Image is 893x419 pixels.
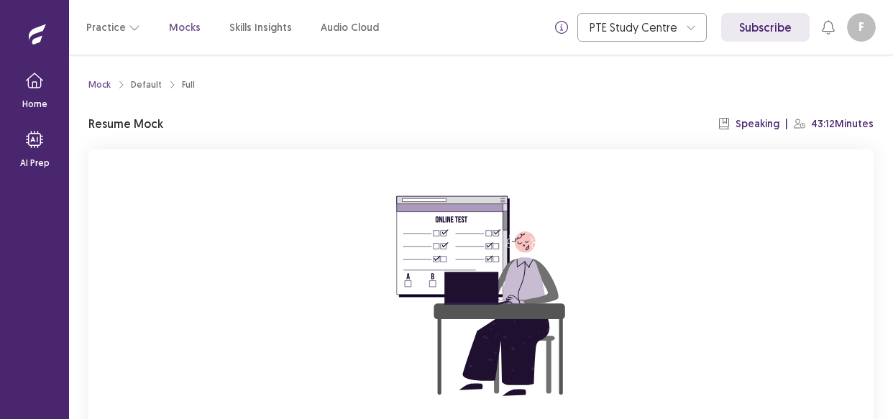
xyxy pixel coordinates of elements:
[721,13,810,42] a: Subscribe
[590,14,679,41] div: PTE Study Centre
[847,13,876,42] button: F
[549,14,574,40] button: info
[811,116,874,132] p: 43:12 Minutes
[88,78,195,91] nav: breadcrumb
[229,20,292,35] a: Skills Insights
[20,157,50,170] p: AI Prep
[22,98,47,111] p: Home
[182,78,195,91] div: Full
[88,78,111,91] a: Mock
[88,115,163,132] p: Resume Mock
[131,78,162,91] div: Default
[86,14,140,40] button: Practice
[321,20,379,35] a: Audio Cloud
[736,116,779,132] p: Speaking
[169,20,201,35] a: Mocks
[785,116,788,132] p: |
